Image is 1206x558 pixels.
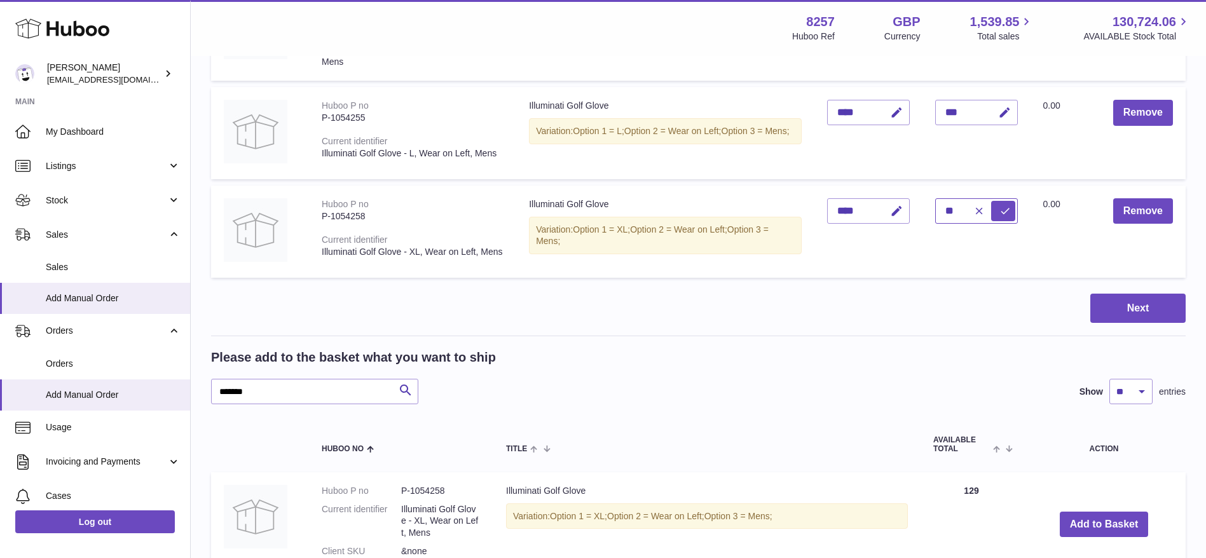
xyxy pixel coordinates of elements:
div: Current identifier [322,136,388,146]
dt: Client SKU [322,545,401,557]
div: P-1054258 [322,210,504,222]
dt: Current identifier [322,503,401,540]
span: Listings [46,160,167,172]
dd: &none [401,545,481,557]
img: internalAdmin-8257@internal.huboo.com [15,64,34,83]
span: Invoicing and Payments [46,456,167,468]
span: Option 2 = Wear on Left; [630,224,727,235]
div: Variation: [529,217,801,255]
div: Illuminati Golf Glove - XL, Wear on Left, Mens [322,246,504,258]
div: P-1054255 [322,112,504,124]
label: Show [1079,386,1103,398]
span: Orders [46,325,167,337]
div: Huboo P no [322,199,369,209]
div: Huboo Ref [792,31,835,43]
span: Total sales [977,31,1034,43]
img: Illuminati Golf Glove [224,485,287,548]
button: Remove [1113,100,1173,126]
span: 130,724.06 [1113,13,1176,31]
span: [EMAIL_ADDRESS][DOMAIN_NAME] [47,74,187,85]
button: Next [1090,294,1186,323]
span: Option 2 = Wear on Left; [607,511,704,521]
button: Remove [1113,198,1173,224]
strong: GBP [893,13,920,31]
button: Add to Basket [1060,512,1149,538]
div: Variation: [529,118,801,144]
span: 1,539.85 [970,13,1020,31]
span: 0.00 [1043,100,1060,111]
span: AVAILABLE Total [933,436,990,453]
img: Illuminati Golf Glove [224,100,287,163]
a: 1,539.85 Total sales [970,13,1034,43]
th: Action [1022,423,1186,465]
span: Add Manual Order [46,389,181,401]
span: Title [506,445,527,453]
td: Illuminati Golf Glove [516,87,814,179]
span: 0.00 [1043,199,1060,209]
span: Stock [46,194,167,207]
dd: Illuminati Golf Glove - XL, Wear on Left, Mens [401,503,481,540]
dt: Huboo P no [322,485,401,497]
span: Option 1 = XL; [550,511,607,521]
div: Current identifier [322,235,388,245]
a: Log out [15,510,175,533]
span: My Dashboard [46,126,181,138]
span: Orders [46,358,181,370]
strong: 8257 [806,13,835,31]
span: Option 1 = XL; [573,224,630,235]
span: Sales [46,261,181,273]
dd: P-1054258 [401,485,481,497]
div: Illuminati Golf Glove - L, Wear on Left, Mens [322,147,504,160]
span: Option 3 = Mens; [704,511,772,521]
span: entries [1159,386,1186,398]
img: Illuminati Golf Glove [224,198,287,262]
span: Option 1 = L; [573,126,624,136]
span: AVAILABLE Stock Total [1083,31,1191,43]
h2: Please add to the basket what you want to ship [211,349,496,366]
span: Cases [46,490,181,502]
a: 130,724.06 AVAILABLE Stock Total [1083,13,1191,43]
span: Huboo no [322,445,364,453]
span: Sales [46,229,167,241]
div: Currency [884,31,921,43]
span: Add Manual Order [46,292,181,304]
div: Huboo P no [322,100,369,111]
div: [PERSON_NAME] [47,62,161,86]
td: Illuminati Golf Glove [516,186,814,278]
span: Option 2 = Wear on Left; [624,126,722,136]
span: Option 3 = Mens; [722,126,790,136]
span: Usage [46,421,181,433]
div: Variation: [506,503,908,529]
